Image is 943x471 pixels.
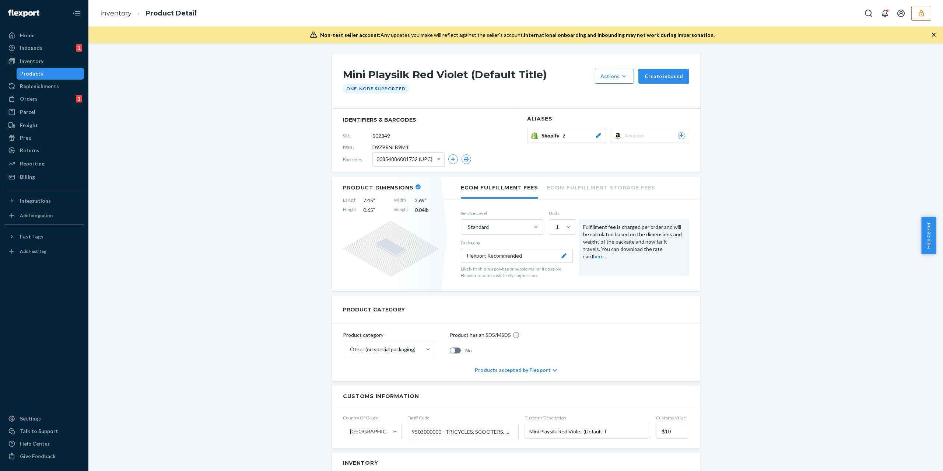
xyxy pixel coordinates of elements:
[394,197,408,204] span: Width
[20,233,43,240] div: Fast Tags
[4,245,84,257] a: Add Fast Tag
[593,253,604,259] a: here
[343,69,591,84] h1: Mini Playsilk Red Violet (Default Title)
[343,460,689,466] h2: Inventory
[69,6,84,21] button: Close Navigation
[921,217,936,254] button: Help Center
[4,231,84,243] button: Fast Tags
[20,57,43,65] div: Inventory
[4,438,84,450] a: Help Center
[320,31,715,39] div: Any updates you make will reflect against the seller's account.
[468,223,489,231] div: Standard
[376,153,432,165] span: 00854886001732 (UPC)
[4,42,84,54] a: Inbounds1
[610,128,689,143] button: Amazon
[4,80,84,92] a: Replenishments
[343,303,405,316] h2: PRODUCT CATEGORY
[343,116,505,123] span: identifiers & barcodes
[20,197,51,205] div: Integrations
[20,32,35,39] div: Home
[4,119,84,131] a: Freight
[20,440,50,447] div: Help Center
[343,393,689,400] h2: Customs Information
[20,212,53,219] div: Add Integration
[8,10,39,17] img: Flexport logo
[656,415,689,421] span: Customs Value
[20,173,35,181] div: Billing
[20,122,38,129] div: Freight
[343,197,357,204] span: Length
[20,415,41,422] div: Settings
[4,413,84,425] a: Settings
[562,132,565,139] span: 2
[394,206,408,214] span: Weight
[343,206,357,214] span: Height
[555,223,556,231] input: 1
[412,426,511,438] span: 9503000000 - TRICYCLES, SCOOTERS, PEDAL CARS, SIMILAR WHEELED TOYS, DOLLS' CARRIAGES, DOLLS, OTHE...
[461,249,573,263] button: Flexport Recommended
[363,197,387,204] span: 7.45
[343,184,414,191] h2: Product Dimensions
[415,206,439,214] span: 0.04 lb
[343,331,435,339] p: Product category
[4,106,84,118] a: Parcel
[20,160,45,167] div: Reporting
[343,415,402,421] span: Country Of Origin
[547,177,655,197] li: Ecom Fulfillment Storage Fees
[363,206,387,214] span: 0.65
[475,359,557,381] div: Products accepted by Flexport
[350,346,416,353] div: Other (no special packaging)
[527,116,689,122] h2: Aliases
[877,6,892,21] button: Open notifications
[373,207,375,213] span: "
[343,84,409,94] div: One-Node Supported
[20,83,59,90] div: Replenishments
[527,128,606,143] button: Shopify2
[4,171,84,183] a: Billing
[579,219,689,276] div: Fulfillment fee is charged per order and will be calculated based on the dimensions and weight of...
[461,266,573,278] p: Likely to ship in a polybag or bubble mailer if possible. Heavier products will likely ship in a ...
[4,144,84,156] a: Returns
[896,449,936,467] iframe: Opens a widget where you can chat to one of our agents
[861,6,876,21] button: Open Search Box
[20,134,31,142] div: Prep
[408,415,519,421] span: Tariff Code
[4,425,84,437] button: Talk to Support
[595,69,634,84] button: Actions
[372,144,409,151] span: D9Z9RNLB9M4
[349,346,350,353] input: Other (no special packaging)
[624,132,647,139] span: Amazon
[17,68,84,80] a: Products
[4,195,84,207] button: Integrations
[656,424,689,439] input: Customs Value
[20,95,38,102] div: Orders
[638,69,689,84] button: Create inbound
[4,158,84,170] a: Reporting
[20,147,39,154] div: Returns
[100,9,132,17] a: Inventory
[450,331,511,339] p: Product has an SDS/MSDS
[467,223,468,231] input: Standard
[4,55,84,67] a: Inventory
[343,156,372,163] span: Barcodes
[4,29,84,41] a: Home
[4,210,84,221] a: Add Integration
[524,32,715,38] span: International onboarding and inbounding may not work during impersonation.
[20,248,46,254] div: Add Fast Tag
[76,44,82,52] div: 1
[350,428,392,435] div: [GEOGRAPHIC_DATA]
[4,450,84,462] button: Give Feedback
[461,240,573,246] p: Packaging
[76,95,82,102] div: 1
[146,9,197,17] a: Product Detail
[343,133,372,139] span: SKU
[461,210,543,216] label: Service Level
[20,70,43,77] div: Products
[349,428,350,435] input: [GEOGRAPHIC_DATA]
[4,93,84,105] a: Orders1
[600,73,628,80] div: Actions
[20,453,56,460] div: Give Feedback
[20,44,42,52] div: Inbounds
[525,415,650,421] span: Customs Description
